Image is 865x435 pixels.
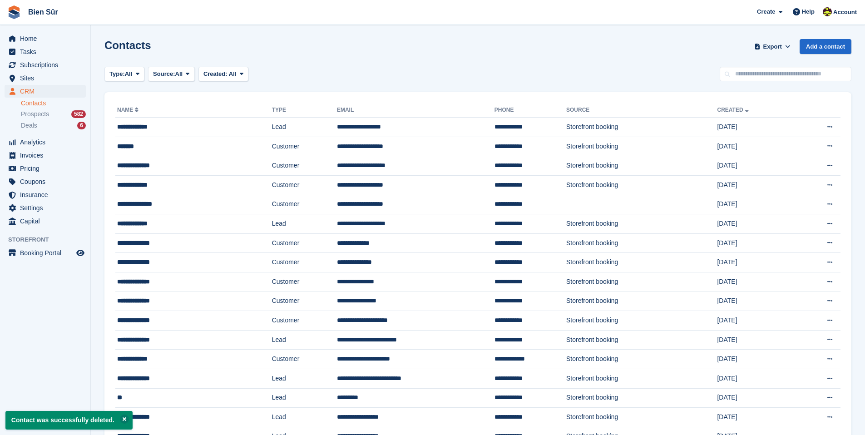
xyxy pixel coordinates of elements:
[823,7,832,16] img: Marie Tran
[717,233,796,253] td: [DATE]
[5,175,86,188] a: menu
[71,110,86,118] div: 582
[717,253,796,272] td: [DATE]
[109,69,125,79] span: Type:
[20,85,74,98] span: CRM
[20,247,74,259] span: Booking Portal
[566,233,717,253] td: Storefront booking
[717,330,796,350] td: [DATE]
[717,311,796,331] td: [DATE]
[566,350,717,369] td: Storefront booking
[104,39,151,51] h1: Contacts
[757,7,775,16] span: Create
[566,175,717,195] td: Storefront booking
[20,32,74,45] span: Home
[20,175,74,188] span: Coupons
[20,202,74,214] span: Settings
[229,70,237,77] span: All
[75,247,86,258] a: Preview store
[7,5,21,19] img: stora-icon-8386f47178a22dfd0bd8f6a31ec36ba5ce8667c1dd55bd0f319d3a0aa187defe.svg
[566,408,717,427] td: Storefront booking
[25,5,62,20] a: Bien Sûr
[272,388,337,408] td: Lead
[272,118,337,137] td: Lead
[272,103,337,118] th: Type
[5,247,86,259] a: menu
[566,311,717,331] td: Storefront booking
[566,330,717,350] td: Storefront booking
[717,350,796,369] td: [DATE]
[272,272,337,292] td: Customer
[5,215,86,227] a: menu
[8,235,90,244] span: Storefront
[272,311,337,331] td: Customer
[21,109,86,119] a: Prospects 582
[272,292,337,311] td: Customer
[272,214,337,234] td: Lead
[20,45,74,58] span: Tasks
[717,175,796,195] td: [DATE]
[802,7,815,16] span: Help
[566,369,717,388] td: Storefront booking
[566,272,717,292] td: Storefront booking
[566,118,717,137] td: Storefront booking
[717,272,796,292] td: [DATE]
[272,156,337,176] td: Customer
[21,121,86,130] a: Deals 6
[566,214,717,234] td: Storefront booking
[717,292,796,311] td: [DATE]
[752,39,792,54] button: Export
[20,149,74,162] span: Invoices
[20,162,74,175] span: Pricing
[21,121,37,130] span: Deals
[494,103,566,118] th: Phone
[566,388,717,408] td: Storefront booking
[21,110,49,119] span: Prospects
[21,99,86,108] a: Contacts
[5,136,86,148] a: menu
[566,253,717,272] td: Storefront booking
[272,137,337,156] td: Customer
[717,118,796,137] td: [DATE]
[5,45,86,58] a: menu
[5,188,86,201] a: menu
[566,292,717,311] td: Storefront booking
[153,69,175,79] span: Source:
[5,162,86,175] a: menu
[125,69,133,79] span: All
[272,253,337,272] td: Customer
[5,32,86,45] a: menu
[5,149,86,162] a: menu
[717,107,750,113] a: Created
[717,214,796,234] td: [DATE]
[272,408,337,427] td: Lead
[5,202,86,214] a: menu
[175,69,183,79] span: All
[272,175,337,195] td: Customer
[20,72,74,84] span: Sites
[20,215,74,227] span: Capital
[833,8,857,17] span: Account
[5,59,86,71] a: menu
[272,233,337,253] td: Customer
[272,195,337,214] td: Customer
[717,408,796,427] td: [DATE]
[566,103,717,118] th: Source
[717,369,796,388] td: [DATE]
[717,137,796,156] td: [DATE]
[20,59,74,71] span: Subscriptions
[5,72,86,84] a: menu
[104,67,144,82] button: Type: All
[20,188,74,201] span: Insurance
[203,70,227,77] span: Created:
[272,369,337,388] td: Lead
[717,195,796,214] td: [DATE]
[717,388,796,408] td: [DATE]
[337,103,494,118] th: Email
[77,122,86,129] div: 6
[117,107,140,113] a: Name
[148,67,195,82] button: Source: All
[566,156,717,176] td: Storefront booking
[272,350,337,369] td: Customer
[763,42,782,51] span: Export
